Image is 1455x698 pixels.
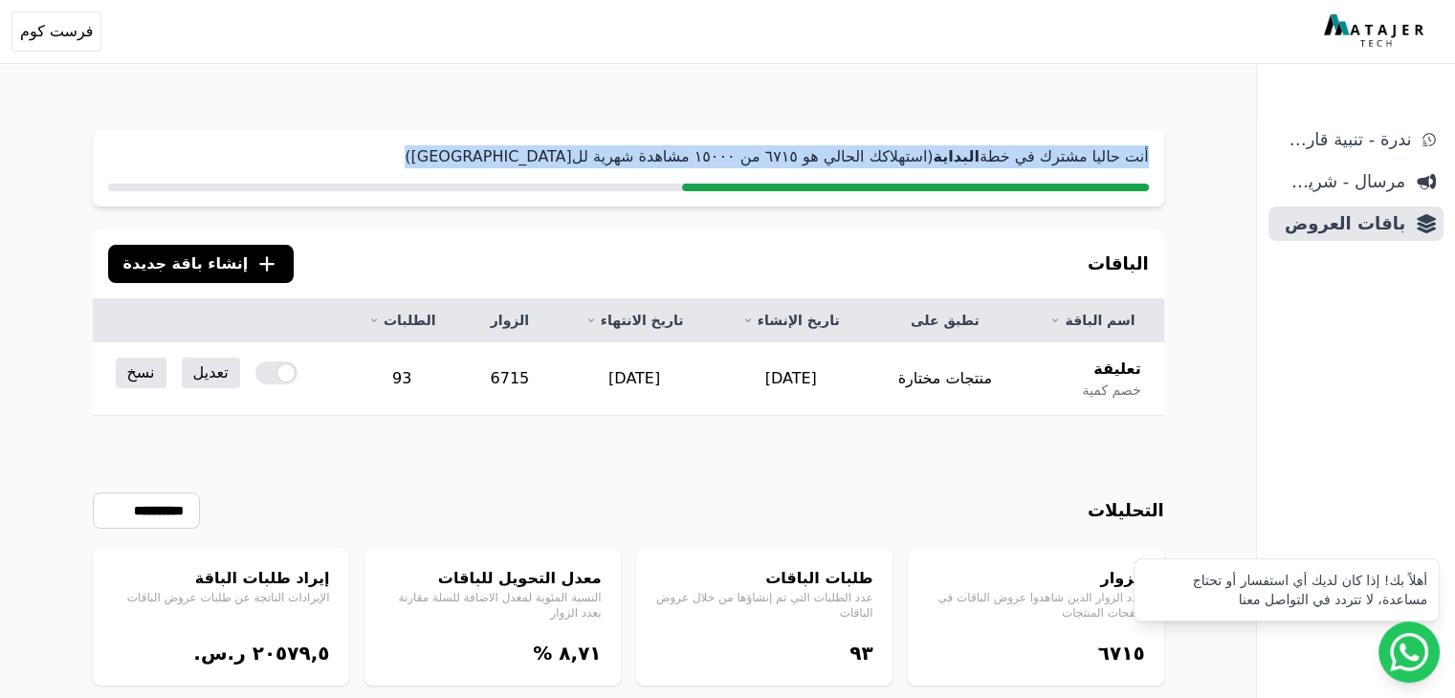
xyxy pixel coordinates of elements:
div: ٦٧١٥ [927,640,1145,666]
span: فرست كوم [20,20,93,43]
h4: معدل التحويل للباقات [384,567,602,590]
p: الإيرادات الناتجة عن طلبات عروض الباقات [112,590,330,605]
h3: التحليلات [1088,497,1164,524]
div: أهلاً بك! إذا كان لديك أي استفسار أو تحتاج مساعدة، لا تتردد في التواصل معنا [1146,571,1427,609]
div: ٩۳ [655,640,873,666]
span: ر.س. [193,642,245,665]
img: MatajerTech Logo [1324,14,1428,49]
span: تعليقة [1093,358,1140,381]
p: عدد الزوار الذين شاهدوا عروض الباقات في صفحات المنتجات [927,590,1145,621]
td: [DATE] [713,342,869,416]
span: % [533,642,552,665]
a: تعديل [182,358,240,388]
p: أنت حاليا مشترك في خطة (استهلاكك الحالي هو ٦٧١٥ من ١٥۰۰۰ مشاهدة شهرية لل[GEOGRAPHIC_DATA]) [108,145,1149,168]
span: خصم كمية [1082,381,1140,400]
button: فرست كوم [11,11,101,52]
span: ندرة - تنبية قارب علي النفاذ [1276,126,1411,153]
a: تاريخ الإنشاء [736,311,846,330]
a: نسخ [116,358,166,388]
a: اسم الباقة [1044,311,1140,330]
h4: طلبات الباقات [655,567,873,590]
h4: إيراد طلبات الباقة [112,567,330,590]
p: النسبة المئوية لمعدل الاضافة للسلة مقارنة بعدد الزوار [384,590,602,621]
a: الطلبات [364,311,441,330]
th: تطبق على [869,299,1021,342]
span: باقات العروض [1276,210,1405,237]
td: منتجات مختارة [869,342,1021,416]
th: الزوار [464,299,557,342]
a: تاريخ الانتهاء [579,311,690,330]
td: 93 [341,342,464,416]
strong: البداية [933,147,979,165]
p: عدد الطلبات التي تم إنشاؤها من خلال عروض الباقات [655,590,873,621]
bdi: ٨,٧١ [559,642,601,665]
bdi: ٢۰٥٧٩,٥ [253,642,330,665]
span: مرسال - شريط دعاية [1276,168,1405,195]
span: إنشاء باقة جديدة [123,252,249,275]
td: 6715 [464,342,557,416]
h4: الزوار [927,567,1145,590]
h3: الباقات [1088,251,1149,277]
button: إنشاء باقة جديدة [108,245,295,283]
td: [DATE] [556,342,713,416]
